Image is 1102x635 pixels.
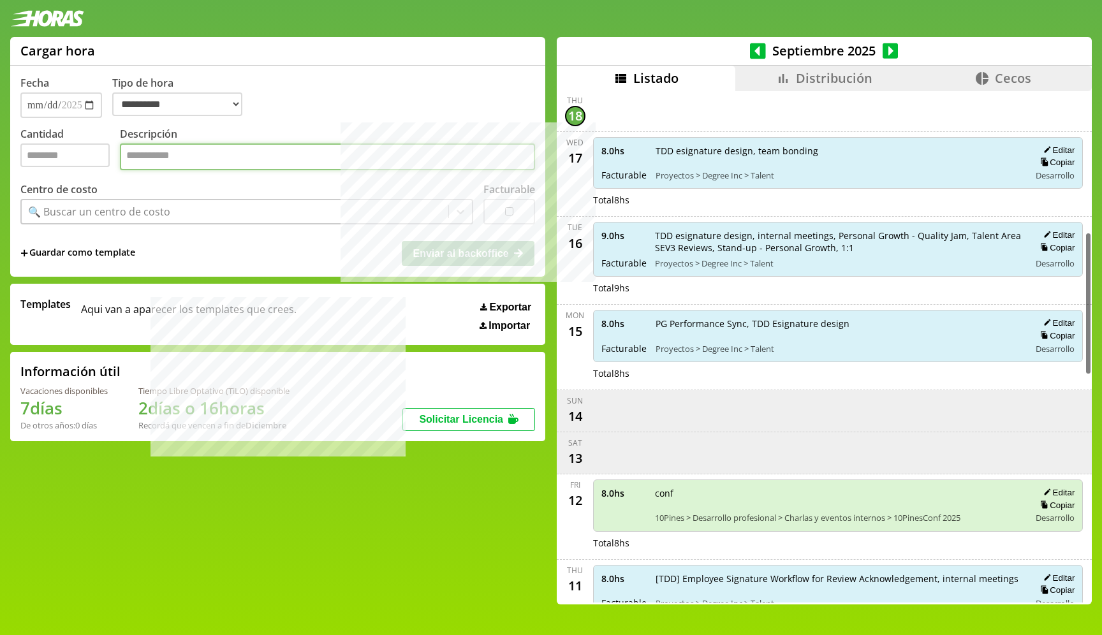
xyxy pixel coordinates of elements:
[20,182,98,196] label: Centro de costo
[20,143,110,167] input: Cantidad
[1036,585,1075,595] button: Copiar
[796,69,872,87] span: Distribución
[656,343,1022,354] span: Proyectos > Degree Inc > Talent
[20,385,108,397] div: Vacaciones disponibles
[568,437,582,448] div: Sat
[566,137,584,148] div: Wed
[1036,597,1075,609] span: Desarrollo
[28,205,170,219] div: 🔍 Buscar un centro de costo
[567,565,583,576] div: Thu
[565,233,585,253] div: 16
[1040,230,1075,240] button: Editar
[565,490,585,511] div: 12
[656,317,1022,330] span: PG Performance Sync, TDD Esignature design
[1036,500,1075,511] button: Copiar
[565,448,585,469] div: 13
[10,10,84,27] img: logotipo
[655,512,1022,523] span: 10Pines > Desarrollo profesional > Charlas y eventos internos > 10PinesConf 2025
[655,487,1022,499] span: conf
[112,92,242,116] select: Tipo de hora
[489,320,530,332] span: Importar
[120,127,535,173] label: Descripción
[20,420,108,431] div: De otros años: 0 días
[656,145,1022,157] span: TDD esignature design, team bonding
[565,321,585,341] div: 15
[20,397,108,420] h1: 7 días
[1040,487,1075,498] button: Editar
[1036,157,1075,168] button: Copiar
[601,169,647,181] span: Facturable
[20,42,95,59] h1: Cargar hora
[138,397,290,420] h1: 2 días o 16 horas
[419,414,503,425] span: Solicitar Licencia
[601,257,646,269] span: Facturable
[1036,170,1075,181] span: Desarrollo
[20,246,135,260] span: +Guardar como template
[557,91,1092,602] div: scrollable content
[1040,573,1075,583] button: Editar
[766,42,883,59] span: Septiembre 2025
[633,69,679,87] span: Listado
[1040,317,1075,328] button: Editar
[655,258,1022,269] span: Proyectos > Degree Inc > Talent
[601,573,647,585] span: 8.0 hs
[1040,145,1075,156] button: Editar
[483,182,535,196] label: Facturable
[138,385,290,397] div: Tiempo Libre Optativo (TiLO) disponible
[120,143,535,170] textarea: Descripción
[601,145,647,157] span: 8.0 hs
[565,106,585,126] div: 18
[601,230,646,242] span: 9.0 hs
[593,282,1084,294] div: Total 9 hs
[112,76,253,118] label: Tipo de hora
[20,363,121,380] h2: Información útil
[601,487,646,499] span: 8.0 hs
[402,408,535,431] button: Solicitar Licencia
[476,301,535,314] button: Exportar
[138,420,290,431] div: Recordá que vencen a fin de
[565,576,585,596] div: 11
[601,317,647,330] span: 8.0 hs
[570,479,580,490] div: Fri
[1036,512,1075,523] span: Desarrollo
[567,395,583,406] div: Sun
[20,127,120,173] label: Cantidad
[601,342,647,354] span: Facturable
[20,76,49,90] label: Fecha
[565,148,585,168] div: 17
[20,297,71,311] span: Templates
[593,367,1084,379] div: Total 8 hs
[81,297,297,332] span: Aqui van a aparecer los templates que crees.
[566,310,584,321] div: Mon
[568,222,582,233] div: Tue
[567,95,583,106] div: Thu
[593,194,1084,206] div: Total 8 hs
[1036,258,1075,269] span: Desarrollo
[565,406,585,427] div: 14
[656,597,1022,609] span: Proyectos > Degree Inc > Talent
[656,573,1022,585] span: [TDD] Employee Signature Workflow for Review Acknowledgement, internal meetings
[656,170,1022,181] span: Proyectos > Degree Inc > Talent
[246,420,286,431] b: Diciembre
[20,246,28,260] span: +
[1036,242,1075,253] button: Copiar
[655,230,1022,254] span: TDD esignature design, internal meetings, Personal Growth - Quality Jam, Talent Area SEV3 Reviews...
[1036,330,1075,341] button: Copiar
[593,537,1084,549] div: Total 8 hs
[995,69,1031,87] span: Cecos
[1036,343,1075,354] span: Desarrollo
[489,302,531,313] span: Exportar
[601,597,647,609] span: Facturable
